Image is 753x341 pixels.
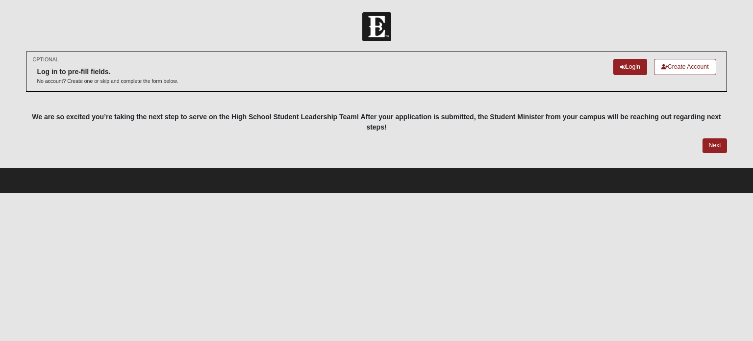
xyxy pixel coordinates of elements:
[362,12,391,41] img: Church of Eleven22 Logo
[37,78,178,85] p: No account? Create one or skip and complete the form below.
[32,56,58,63] small: OPTIONAL
[613,59,647,75] a: Login
[32,113,721,131] span: We are so excited you’re taking the next step to serve on the High School Student Leadership Team...
[37,68,178,76] h6: Log in to pre-fill fields.
[654,59,716,75] a: Create Account
[703,138,727,153] a: Next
